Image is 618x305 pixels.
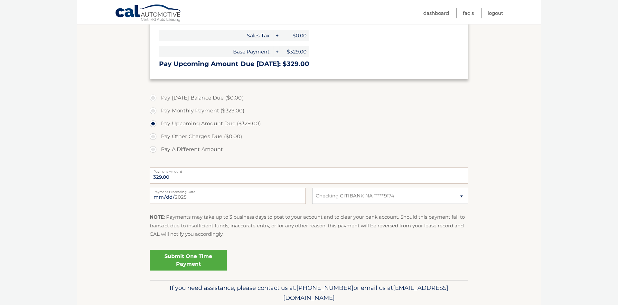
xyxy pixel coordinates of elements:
[463,8,474,18] a: FAQ's
[273,46,280,57] span: +
[150,167,468,184] input: Payment Amount
[150,214,164,220] strong: NOTE
[280,46,309,57] span: $329.00
[423,8,449,18] a: Dashboard
[150,250,227,271] a: Submit One Time Payment
[150,188,306,193] label: Payment Processing Date
[150,91,468,104] label: Pay [DATE] Balance Due ($0.00)
[150,143,468,156] label: Pay A Different Amount
[115,4,183,23] a: Cal Automotive
[159,30,273,41] span: Sales Tax:
[296,284,353,291] span: [PHONE_NUMBER]
[159,46,273,57] span: Base Payment:
[150,104,468,117] label: Pay Monthly Payment ($329.00)
[150,188,306,204] input: Payment Date
[273,30,280,41] span: +
[488,8,503,18] a: Logout
[150,117,468,130] label: Pay Upcoming Amount Due ($329.00)
[280,30,309,41] span: $0.00
[154,283,464,303] p: If you need assistance, please contact us at: or email us at
[150,167,468,173] label: Payment Amount
[150,130,468,143] label: Pay Other Charges Due ($0.00)
[159,60,459,68] h3: Pay Upcoming Amount Due [DATE]: $329.00
[150,213,468,238] p: : Payments may take up to 3 business days to post to your account and to clear your bank account....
